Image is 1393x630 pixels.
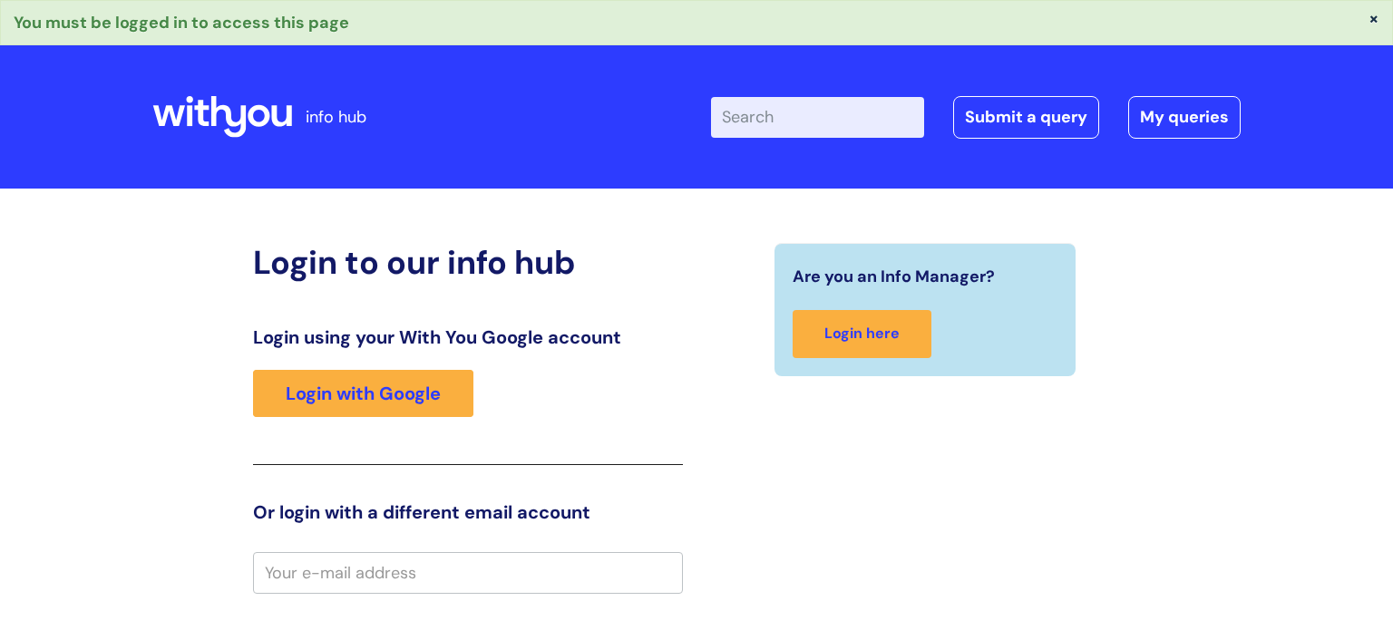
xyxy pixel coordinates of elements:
h3: Or login with a different email account [253,501,683,523]
h2: Login to our info hub [253,243,683,282]
a: Login here [793,310,931,358]
a: My queries [1128,96,1241,138]
a: Login with Google [253,370,473,417]
input: Your e-mail address [253,552,683,594]
span: Are you an Info Manager? [793,262,995,291]
p: info hub [306,102,366,131]
a: Submit a query [953,96,1099,138]
button: × [1369,10,1379,26]
input: Search [711,97,924,137]
h3: Login using your With You Google account [253,326,683,348]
